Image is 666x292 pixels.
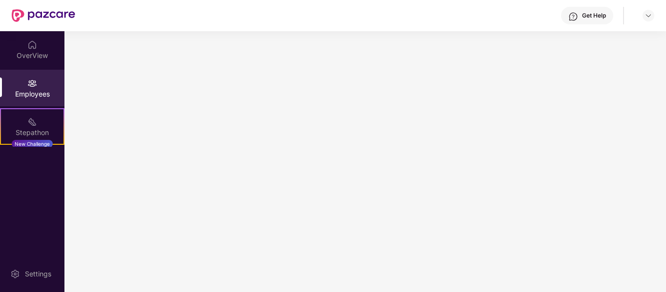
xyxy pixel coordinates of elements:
[12,9,75,22] img: New Pazcare Logo
[12,140,53,148] div: New Challenge
[568,12,578,21] img: svg+xml;base64,PHN2ZyBpZD0iSGVscC0zMngzMiIgeG1sbnM9Imh0dHA6Ly93d3cudzMub3JnLzIwMDAvc3ZnIiB3aWR0aD...
[22,269,54,279] div: Settings
[1,128,63,137] div: Stepathon
[645,12,652,19] img: svg+xml;base64,PHN2ZyBpZD0iRHJvcGRvd24tMzJ4MzIiIHhtbG5zPSJodHRwOi8vd3d3LnczLm9yZy8yMDAwL3N2ZyIgd2...
[582,12,606,19] div: Get Help
[27,40,37,50] img: svg+xml;base64,PHN2ZyBpZD0iSG9tZSIgeG1sbnM9Imh0dHA6Ly93d3cudzMub3JnLzIwMDAvc3ZnIiB3aWR0aD0iMjAiIG...
[27,117,37,127] img: svg+xml;base64,PHN2ZyB4bWxucz0iaHR0cDovL3d3dy53My5vcmcvMjAwMC9zdmciIHdpZHRoPSIyMSIgaGVpZ2h0PSIyMC...
[27,78,37,88] img: svg+xml;base64,PHN2ZyBpZD0iRW1wbG95ZWVzIiB4bWxucz0iaHR0cDovL3d3dy53My5vcmcvMjAwMC9zdmciIHdpZHRoPS...
[10,269,20,279] img: svg+xml;base64,PHN2ZyBpZD0iU2V0dGluZy0yMHgyMCIgeG1sbnM9Imh0dHA6Ly93d3cudzMub3JnLzIwMDAvc3ZnIiB3aW...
